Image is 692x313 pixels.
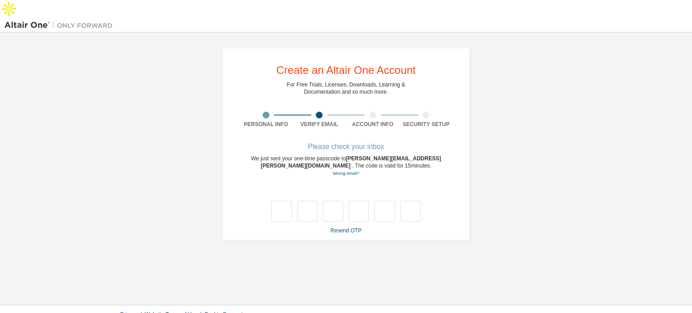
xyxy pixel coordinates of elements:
[261,155,441,169] span: [PERSON_NAME][EMAIL_ADDRESS][PERSON_NAME][DOMAIN_NAME]
[276,65,416,76] div: Create an Altair One Account
[239,155,453,177] div: We just sent your one-time passcode to . The code is valid for 15 minutes.
[332,171,359,176] a: Go back to the registration form
[5,21,117,30] img: Altair One
[293,121,346,128] div: Verify Email
[330,227,361,234] a: Resend OTP
[239,144,453,150] div: Please check your inbox
[287,81,405,95] div: For Free Trials, Licenses, Downloads, Learning & Documentation and so much more.
[400,121,453,128] div: Security Setup
[346,121,400,128] div: Account Info
[239,121,293,128] div: Personal Info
